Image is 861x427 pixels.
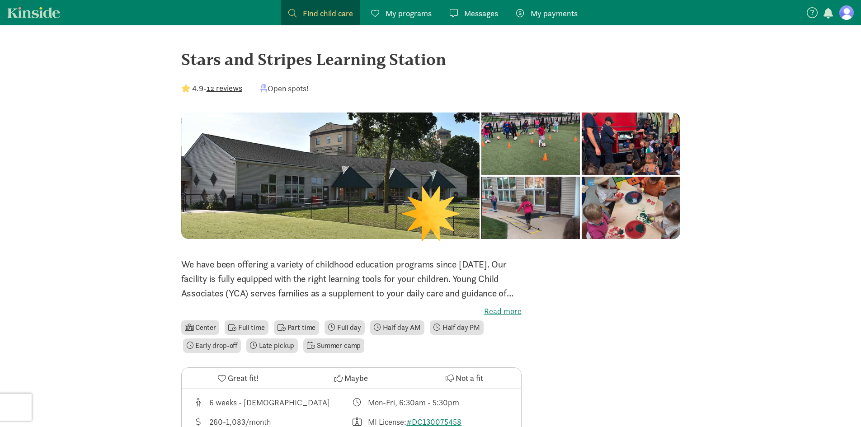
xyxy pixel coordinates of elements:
[181,82,242,94] div: -
[531,7,578,19] span: My payments
[209,396,330,408] div: 6 weeks - [DEMOGRAPHIC_DATA]
[295,368,408,389] button: Maybe
[408,368,521,389] button: Not a fit
[456,372,483,384] span: Not a fit
[225,320,268,335] li: Full time
[183,338,241,353] li: Early drop-off
[464,7,498,19] span: Messages
[430,320,484,335] li: Half day PM
[274,320,319,335] li: Part time
[181,47,680,71] div: Stars and Stripes Learning Station
[303,338,364,353] li: Summer camp
[192,83,203,94] strong: 4.9
[207,82,242,94] button: 12 reviews
[351,396,510,408] div: Class schedule
[181,306,522,317] label: Read more
[260,82,309,94] div: Open spots!
[182,368,295,389] button: Great fit!
[181,320,220,335] li: Center
[228,372,259,384] span: Great fit!
[370,320,424,335] li: Half day AM
[181,257,522,300] p: We have been offering a variety of childhood education programs since [DATE]. Our facility is ful...
[303,7,353,19] span: Find child care
[368,396,459,408] div: Mon-Fri, 6:30am - 5:30pm
[246,338,298,353] li: Late pickup
[386,7,432,19] span: My programs
[325,320,365,335] li: Full day
[406,417,461,427] a: #DC130075458
[344,372,368,384] span: Maybe
[193,396,352,408] div: Age range for children that this provider cares for
[7,7,60,18] a: Kinside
